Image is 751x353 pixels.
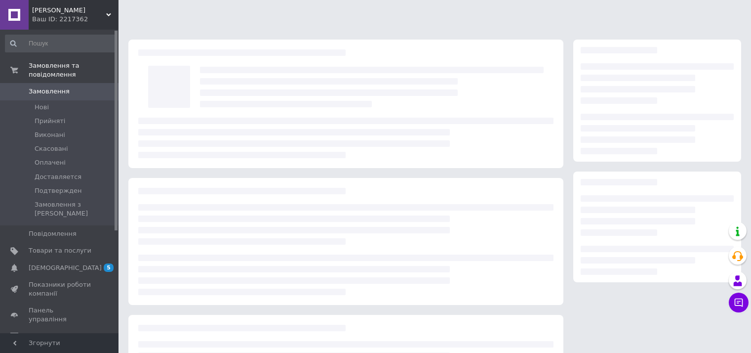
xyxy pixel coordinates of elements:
input: Пошук [5,35,117,52]
span: Повідомлення [29,229,77,238]
span: Товари та послуги [29,246,91,255]
span: Показники роботи компанії [29,280,91,298]
span: Виконані [35,131,65,139]
span: Верміферма КОБЬЯРИН [32,6,106,15]
span: Подтвержден [35,186,81,195]
span: Відгуки [29,332,54,341]
span: Замовлення з [PERSON_NAME] [35,200,116,218]
span: Скасовані [35,144,68,153]
div: Ваш ID: 2217362 [32,15,119,24]
button: Чат з покупцем [729,293,749,312]
span: 5 [104,264,114,272]
span: Оплачені [35,158,66,167]
span: [DEMOGRAPHIC_DATA] [29,264,102,272]
span: Доставляется [35,173,81,181]
span: Панель управління [29,306,91,324]
span: Прийняті [35,117,65,126]
span: Замовлення та повідомлення [29,61,119,79]
span: Замовлення [29,87,70,96]
span: Нові [35,103,49,112]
